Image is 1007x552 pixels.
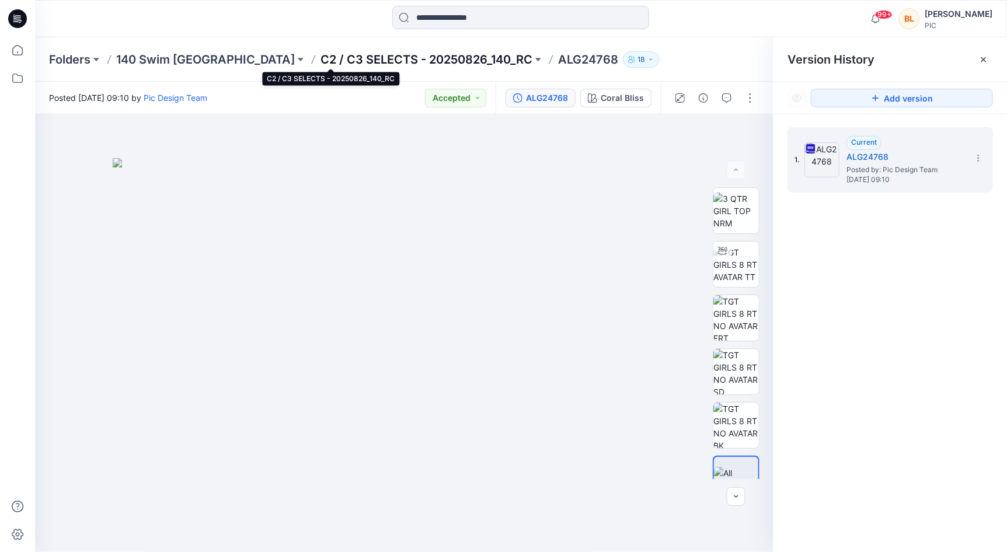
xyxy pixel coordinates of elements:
span: Version History [788,53,874,67]
a: Pic Design Team [144,93,207,103]
button: ALG24768 [506,89,576,107]
span: 99+ [875,10,893,19]
div: Coral Bliss [601,92,644,104]
img: 3 QTR GIRL TOP NRM [713,193,759,229]
div: [PERSON_NAME] [925,7,992,21]
button: 18 [623,51,660,68]
div: BL [899,8,920,29]
button: Add version [811,89,993,107]
img: TGT GIRLS 8 RT NO AVATAR SD [713,349,759,394]
span: Current [851,138,877,146]
img: All colorways [714,467,758,491]
h5: ALG24768 [846,150,963,164]
button: Coral Bliss [580,89,651,107]
span: Posted [DATE] 09:10 by [49,92,207,104]
a: 140 Swim [GEOGRAPHIC_DATA] [116,51,295,68]
button: Close [979,55,988,64]
img: eyJhbGciOiJIUzI1NiIsImtpZCI6IjAiLCJzbHQiOiJzZXMiLCJ0eXAiOiJKV1QifQ.eyJkYXRhIjp7InR5cGUiOiJzdG9yYW... [113,158,696,552]
img: TGT GIRLS 8 RT NO AVATAR BK [713,403,759,448]
img: TGT GIRLS 8 RT AVATAR TT [713,246,759,283]
a: C2 / C3 SELECTS - 20250826_140_RC [320,51,532,68]
div: PIC [925,21,992,30]
button: Details [694,89,713,107]
p: 18 [637,53,645,66]
img: ALG24768 [804,142,839,177]
button: Show Hidden Versions [788,89,806,107]
span: [DATE] 09:10 [846,176,963,184]
p: ALG24768 [558,51,618,68]
div: ALG24768 [526,92,568,104]
img: TGT GIRLS 8 RT NO AVATAR FRT [713,295,759,341]
span: 1. [795,155,800,165]
a: Folders [49,51,90,68]
span: Posted by: Pic Design Team [846,164,963,176]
